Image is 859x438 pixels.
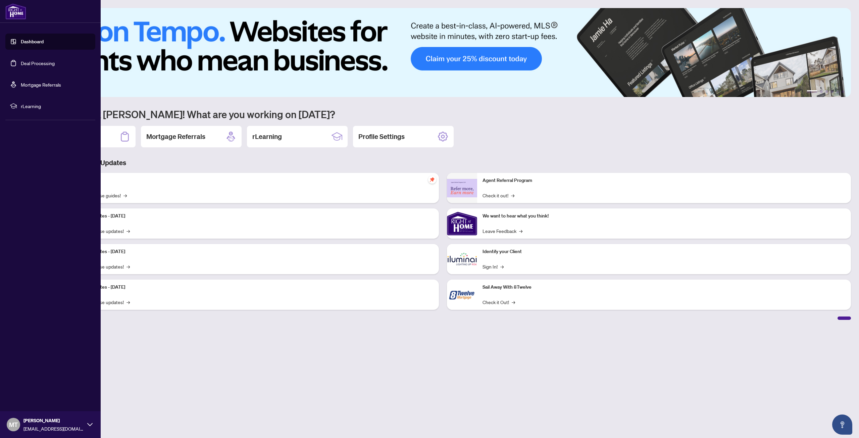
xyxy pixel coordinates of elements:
h2: Profile Settings [358,132,405,141]
p: We want to hear what you think! [483,212,846,220]
p: Platform Updates - [DATE] [70,248,434,255]
a: Deal Processing [21,60,55,66]
a: Check it out!→ [483,192,514,199]
span: → [511,192,514,199]
button: 5 [836,90,839,93]
img: logo [5,3,26,19]
img: Sail Away With 8Twelve [447,280,477,310]
button: 2 [820,90,823,93]
a: Mortgage Referrals [21,82,61,88]
span: → [127,227,130,235]
button: 1 [807,90,817,93]
p: Agent Referral Program [483,177,846,184]
img: Agent Referral Program [447,179,477,197]
h1: Welcome back [PERSON_NAME]! What are you working on [DATE]? [35,108,851,120]
a: Check it Out!→ [483,298,515,306]
span: MT [9,420,18,429]
button: 3 [825,90,828,93]
span: [PERSON_NAME] [23,417,84,424]
img: We want to hear what you think! [447,208,477,239]
span: [EMAIL_ADDRESS][DOMAIN_NAME] [23,425,84,432]
h2: rLearning [252,132,282,141]
span: → [519,227,522,235]
h3: Brokerage & Industry Updates [35,158,851,167]
span: → [127,298,130,306]
span: → [500,263,504,270]
a: Dashboard [21,39,44,45]
h2: Mortgage Referrals [146,132,205,141]
img: Slide 0 [35,8,851,97]
a: Leave Feedback→ [483,227,522,235]
p: Platform Updates - [DATE] [70,212,434,220]
button: 6 [842,90,844,93]
p: Identify your Client [483,248,846,255]
p: Sail Away With 8Twelve [483,284,846,291]
span: rLearning [21,102,91,110]
span: pushpin [428,176,436,184]
button: Open asap [832,415,852,435]
img: Identify your Client [447,244,477,274]
span: → [123,192,127,199]
span: → [127,263,130,270]
a: Sign In!→ [483,263,504,270]
span: → [512,298,515,306]
button: 4 [831,90,833,93]
p: Self-Help [70,177,434,184]
p: Platform Updates - [DATE] [70,284,434,291]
